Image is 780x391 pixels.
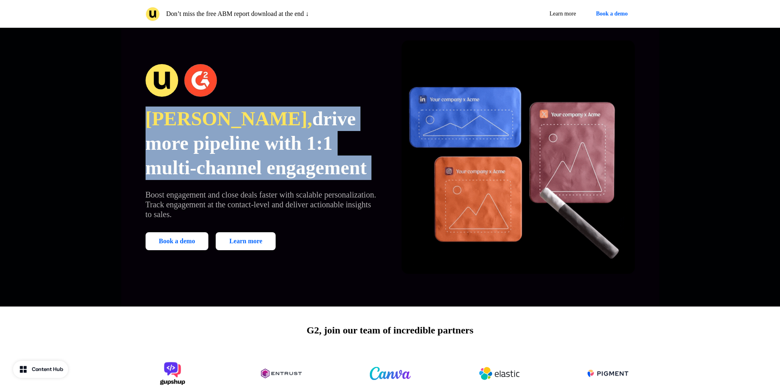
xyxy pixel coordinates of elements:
[216,232,276,250] a: Learn more
[307,323,473,338] p: G2, join our team of incredible partners
[166,9,309,19] p: Don’t miss the free ABM report download at the end ↓
[146,190,379,219] p: Boost engagement and close deals faster with scalable personalization. Track engagement at the co...
[146,108,367,178] span: drive more pipeline with 1:1 multi-channel engagement
[146,108,312,129] span: [PERSON_NAME],
[13,361,68,378] button: Content Hub
[543,7,583,21] a: Learn more
[146,232,209,250] button: Book a demo
[32,365,63,373] div: Content Hub
[589,7,635,21] button: Book a demo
